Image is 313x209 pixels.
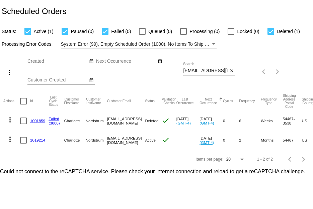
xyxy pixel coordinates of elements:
mat-select: Filter by Processing Error Codes [61,40,217,48]
mat-icon: more_vert [5,68,13,76]
mat-cell: 54467-3538 [283,111,302,131]
span: Active [145,138,156,142]
mat-icon: more_vert [6,135,14,143]
span: Deleted (1) [277,27,300,35]
mat-cell: [EMAIL_ADDRESS][DOMAIN_NAME] [107,131,145,150]
mat-cell: Nordstrum [86,111,107,131]
button: Change sorting for FrequencyType [261,97,277,105]
button: Change sorting for Cycles [223,99,233,103]
mat-cell: Charlotte [64,111,85,131]
div: 1 - 2 of 2 [257,157,273,162]
mat-cell: 6 [239,111,261,131]
mat-icon: date_range [89,78,94,83]
span: Processing (0) [189,27,220,35]
a: Failed [49,117,59,121]
button: Change sorting for ShippingPostcode [283,94,296,109]
mat-cell: Nordstrum [86,131,107,150]
mat-icon: close [229,68,234,74]
mat-header-cell: Actions [3,91,20,111]
button: Change sorting for Frequency [239,99,255,103]
button: Change sorting for NextOccurrenceUtc [200,97,217,105]
a: (GMT-4) [176,121,191,125]
mat-icon: check [162,136,170,144]
mat-icon: more_vert [6,116,14,124]
mat-select: Items per page: [226,157,245,162]
mat-cell: 2 [239,131,261,150]
mat-cell: [DATE] [200,111,223,131]
mat-icon: date_range [158,59,162,64]
button: Change sorting for LastProcessingCycleId [49,95,58,107]
input: Customer Created [27,77,88,83]
a: (GMT-4) [200,140,214,145]
span: Status: [2,29,16,34]
mat-cell: Months [261,131,283,150]
mat-cell: Charlotte [64,131,85,150]
button: Change sorting for Id [30,99,33,103]
input: Search [183,68,228,73]
button: Previous page [284,153,297,166]
a: (3000) [49,121,60,125]
mat-cell: 54467 [283,131,302,150]
button: Change sorting for CustomerLastName [86,97,101,105]
mat-header-cell: Validation Checks [162,91,176,111]
button: Next page [271,65,284,78]
a: (GMT-4) [200,121,214,125]
span: 20 [226,157,231,162]
span: Failed (0) [111,27,131,35]
mat-icon: date_range [89,59,94,64]
span: Active (1) [34,27,54,35]
button: Clear [228,67,235,74]
mat-cell: [DATE] [176,111,200,131]
button: Change sorting for LastOccurrenceUtc [176,97,194,105]
div: Items per page: [195,157,223,162]
a: 1019214 [30,138,45,142]
mat-cell: [EMAIL_ADDRESS][DOMAIN_NAME] [107,111,145,131]
input: Created [27,59,88,64]
mat-cell: 0 [223,131,239,150]
mat-icon: check [162,117,170,125]
span: Paused (0) [71,27,94,35]
h2: Scheduled Orders [2,7,66,16]
span: Processing Error Codes: [2,41,53,47]
mat-cell: 0 [223,111,239,131]
button: Next page [297,153,310,166]
button: Previous page [257,65,271,78]
span: Queued (0) [148,27,172,35]
a: 1001859 [30,119,45,123]
mat-cell: [DATE] [200,131,223,150]
span: Deleted [145,119,158,123]
button: Change sorting for CustomerEmail [107,99,131,103]
mat-cell: Weeks [261,111,283,131]
input: Next Occurrence [96,59,156,64]
button: Change sorting for CustomerFirstName [64,97,79,105]
span: Locked (0) [237,27,259,35]
button: Change sorting for Status [145,99,154,103]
